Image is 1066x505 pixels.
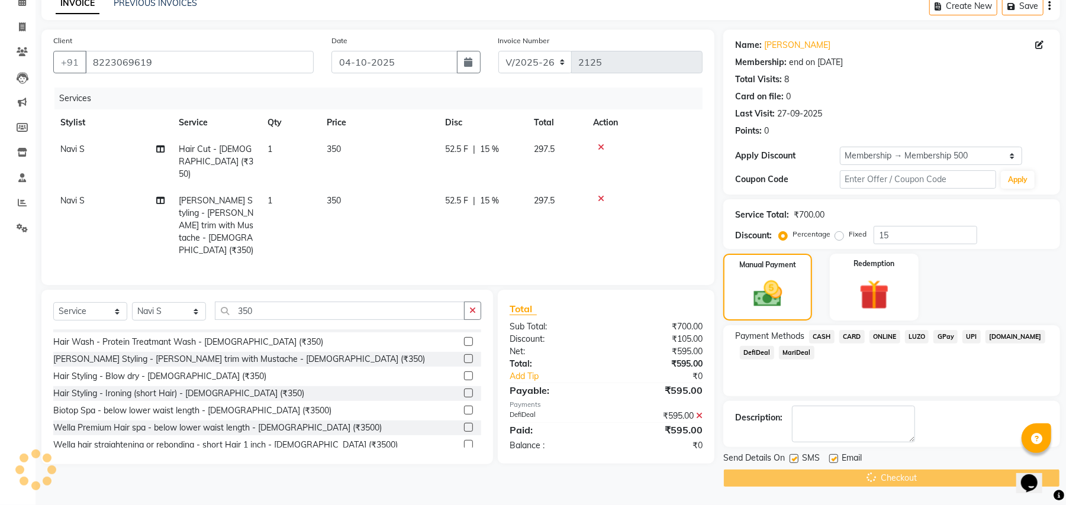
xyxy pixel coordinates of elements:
label: Invoice Number [498,35,550,46]
span: Payment Methods [735,330,804,342]
span: LUZO [905,330,929,344]
span: 1 [268,195,272,206]
a: Add Tip [501,370,624,383]
span: GPay [933,330,958,344]
div: Last Visit: [735,108,775,120]
div: Biotop Spa - below lower waist length - [DEMOGRAPHIC_DATA] (₹3500) [53,404,331,417]
div: 0 [786,90,791,103]
div: 0 [764,125,769,137]
span: Hair Cut - [DEMOGRAPHIC_DATA] (₹350) [179,144,253,179]
span: 1 [268,144,272,154]
div: [PERSON_NAME] Styling - [PERSON_NAME] trim with Mustache - [DEMOGRAPHIC_DATA] (₹350) [53,353,425,365]
a: [PERSON_NAME] [764,39,830,51]
div: Hair Styling - Ironing (short Hair) - [DEMOGRAPHIC_DATA] (₹350) [53,387,304,400]
div: Apply Discount [735,150,839,162]
div: Membership: [735,56,787,69]
div: Total Visits: [735,73,782,86]
div: ₹595.00 [606,383,711,397]
span: 297.5 [534,144,555,154]
div: Net: [501,345,606,358]
div: Paid: [501,423,606,437]
th: Price [320,109,438,136]
span: 52.5 F [445,143,468,156]
div: ₹595.00 [606,358,711,370]
div: end on [DATE] [789,56,843,69]
div: Coupon Code [735,173,839,186]
div: Wella hair straightening or rebonding - short Hair 1 inch - [DEMOGRAPHIC_DATA] (₹3500) [53,439,398,451]
th: Disc [438,109,527,136]
div: ₹105.00 [606,333,711,345]
span: MariDeal [779,346,814,360]
span: CASH [809,330,835,344]
div: ₹595.00 [606,345,711,358]
span: [DOMAIN_NAME] [986,330,1045,344]
span: [PERSON_NAME] Styling - [PERSON_NAME] trim with Mustache - [DEMOGRAPHIC_DATA] (₹350) [179,195,253,255]
span: | [473,143,475,156]
div: 27-09-2025 [777,108,822,120]
button: +91 [53,51,86,73]
img: _gift.svg [850,276,898,313]
div: DefiDeal [501,410,606,422]
label: Fixed [849,229,867,239]
th: Stylist [53,109,172,136]
div: ₹595.00 [606,423,711,437]
span: Navi S [60,144,85,154]
span: Navi S [60,195,85,206]
div: ₹700.00 [794,209,825,221]
span: ONLINE [869,330,900,344]
div: ₹700.00 [606,321,711,333]
span: 15 % [480,195,499,207]
div: Name: [735,39,762,51]
div: Services [54,88,711,109]
div: Payable: [501,383,606,397]
div: Balance : [501,439,606,452]
div: ₹0 [606,439,711,452]
div: 8 [784,73,789,86]
th: Action [586,109,703,136]
span: SMS [802,452,820,467]
th: Service [172,109,260,136]
th: Total [527,109,586,136]
button: Apply [1001,171,1035,189]
div: Service Total: [735,209,789,221]
label: Redemption [854,258,894,269]
span: | [473,195,475,207]
span: 350 [327,144,341,154]
div: Total: [501,358,606,370]
div: Hair Styling - Blow dry - [DEMOGRAPHIC_DATA] (₹350) [53,370,266,383]
span: Total [510,303,537,315]
div: Hair Wash - Protein Treatmant Wash - [DEMOGRAPHIC_DATA] (₹350) [53,336,323,348]
div: Discount: [501,333,606,345]
label: Date [331,35,347,46]
div: Wella Premium Hair spa - below lower waist length - [DEMOGRAPHIC_DATA] (₹3500) [53,422,382,434]
input: Search by Name/Mobile/Email/Code [85,51,314,73]
div: Card on file: [735,90,784,103]
div: Payments [510,400,703,410]
div: ₹595.00 [606,410,711,422]
img: _cash.svg [745,277,791,310]
span: 15 % [480,143,499,156]
div: Points: [735,125,762,137]
span: 350 [327,195,341,206]
th: Qty [260,109,320,136]
input: Enter Offer / Coupon Code [840,170,996,189]
span: 297.5 [534,195,555,206]
label: Percentage [793,229,830,239]
span: 52.5 F [445,195,468,207]
span: UPI [962,330,981,344]
div: Discount: [735,229,772,242]
input: Search or Scan [215,302,465,320]
label: Manual Payment [739,260,796,270]
iframe: chat widget [1016,458,1054,493]
span: DefiDeal [740,346,774,360]
div: Sub Total: [501,321,606,333]
div: ₹0 [624,370,711,383]
span: CARD [839,330,865,344]
label: Client [53,35,72,46]
span: Send Details On [723,452,785,467]
div: Description: [735,412,782,424]
span: Email [842,452,862,467]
